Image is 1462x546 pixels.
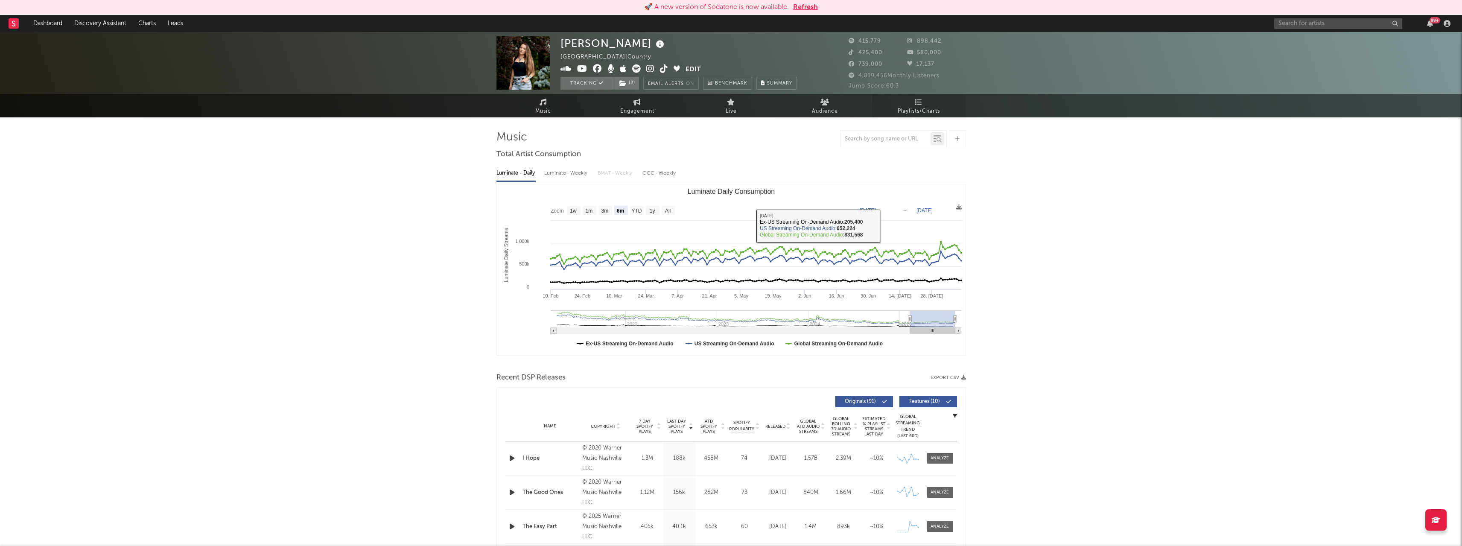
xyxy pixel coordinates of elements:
[907,38,941,44] span: 898,442
[907,61,934,67] span: 17,137
[614,77,639,90] button: (2)
[849,61,882,67] span: 739,000
[703,77,752,90] a: Benchmark
[849,38,881,44] span: 415,779
[765,293,782,298] text: 19. May
[916,207,933,213] text: [DATE]
[586,341,674,347] text: Ex-US Streaming On-Demand Audio
[665,208,670,214] text: All
[730,454,759,463] div: 74
[841,399,880,404] span: Originals ( 91 )
[765,424,785,429] span: Released
[697,419,720,434] span: ATD Spotify Plays
[544,166,589,181] div: Luminate - Weekly
[644,2,789,12] div: 🚀 A new version of Sodatone is now available.
[697,523,725,531] div: 653k
[665,454,693,463] div: 188k
[726,106,737,117] span: Live
[687,188,775,195] text: Luminate Daily Consumption
[601,208,608,214] text: 3m
[543,293,558,298] text: 10. Feb
[582,477,629,508] div: © 2020 Warner Music Nashville LLC
[907,50,941,55] span: 580,000
[794,341,883,347] text: Global Streaming On-Demand Audio
[895,414,921,439] div: Global Streaming Trend (Last 60D)
[606,293,622,298] text: 10. Mar
[764,488,792,497] div: [DATE]
[764,454,792,463] div: [DATE]
[633,523,661,531] div: 405k
[849,50,882,55] span: 425,400
[793,2,818,12] button: Refresh
[835,396,893,407] button: Originals(91)
[899,396,957,407] button: Features(10)
[526,284,529,289] text: 0
[162,15,189,32] a: Leads
[756,77,797,90] button: Summary
[829,488,858,497] div: 1.66M
[767,81,792,86] span: Summary
[702,293,717,298] text: 21. Apr
[730,523,759,531] div: 60
[694,341,774,347] text: US Streaming On-Demand Audio
[734,293,748,298] text: 5. May
[535,106,551,117] span: Music
[797,488,825,497] div: 840M
[570,208,577,214] text: 1w
[574,293,590,298] text: 24. Feb
[889,293,911,298] text: 14. [DATE]
[503,228,509,282] text: Luminate Daily Streams
[582,443,629,474] div: © 2020 Warner Music Nashville LLC
[665,488,693,497] div: 156k
[522,454,578,463] a: I Hope
[898,106,940,117] span: Playlists/Charts
[829,293,844,298] text: 16. Jun
[1274,18,1402,29] input: Search for artists
[27,15,68,32] a: Dashboard
[849,83,899,89] span: Jump Score: 60.3
[638,293,654,298] text: 24. Mar
[778,94,872,117] a: Audience
[665,419,688,434] span: Last Day Spotify Plays
[797,454,825,463] div: 1.57B
[920,293,943,298] text: 28. [DATE]
[829,454,858,463] div: 2.39M
[812,106,838,117] span: Audience
[633,419,656,434] span: 7 Day Spotify Plays
[1427,20,1433,27] button: 99+
[764,523,792,531] div: [DATE]
[829,416,853,437] span: Global Rolling 7D Audio Streams
[560,36,666,50] div: [PERSON_NAME]
[522,523,578,531] div: The Easy Part
[633,488,661,497] div: 1.12M
[522,488,578,497] a: The Good Ones
[614,77,639,90] span: ( 2 )
[931,375,966,380] button: Export CSV
[560,77,614,90] button: Tracking
[905,399,944,404] span: Features ( 10 )
[496,166,536,181] div: Luminate - Daily
[591,424,616,429] span: Copyright
[862,523,891,531] div: ~ 10 %
[862,454,891,463] div: ~ 10 %
[686,82,694,86] em: On
[496,373,566,383] span: Recent DSP Releases
[1430,17,1440,23] div: 99 +
[840,136,931,143] input: Search by song name or URL
[551,208,564,214] text: Zoom
[862,488,891,497] div: ~ 10 %
[643,77,699,90] button: Email AlertsOn
[715,79,747,89] span: Benchmark
[68,15,132,32] a: Discovery Assistant
[665,523,693,531] div: 40.1k
[519,261,529,266] text: 500k
[849,73,940,79] span: 4,819,456 Monthly Listeners
[829,523,858,531] div: 893k
[585,208,592,214] text: 1m
[862,416,886,437] span: Estimated % Playlist Streams Last Day
[560,52,661,62] div: [GEOGRAPHIC_DATA] | Country
[631,208,642,214] text: YTD
[132,15,162,32] a: Charts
